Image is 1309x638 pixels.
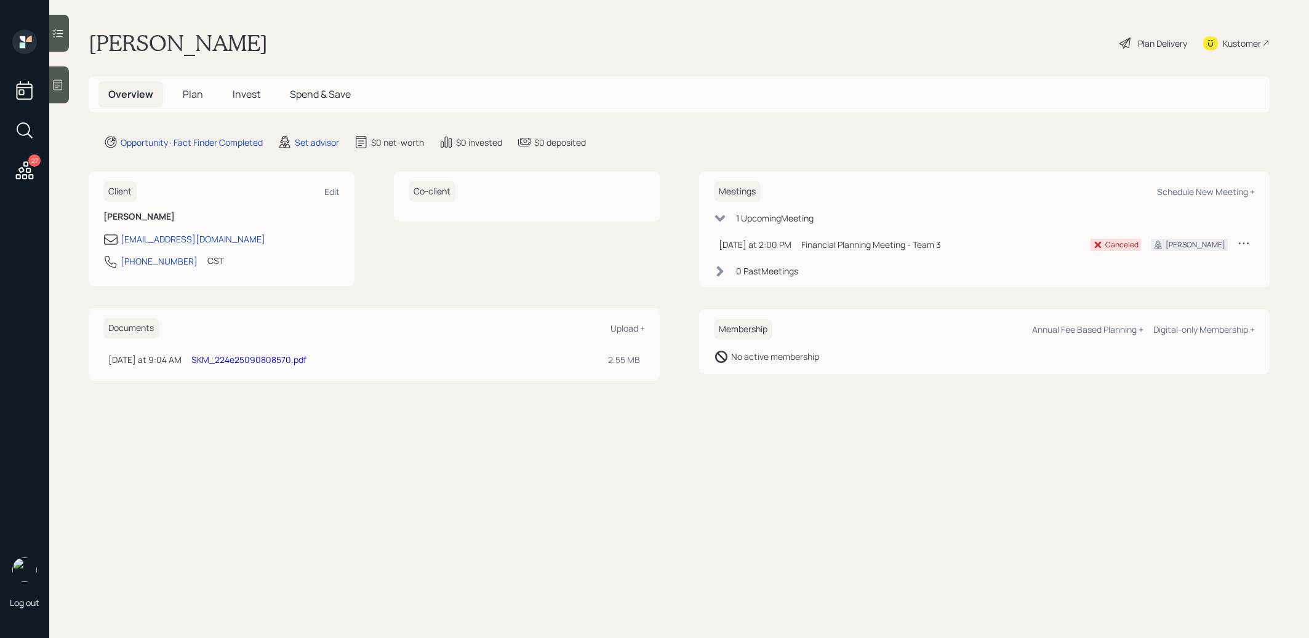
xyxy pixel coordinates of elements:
div: [PERSON_NAME] [1166,239,1225,250]
div: [EMAIL_ADDRESS][DOMAIN_NAME] [121,233,265,245]
div: Canceled [1105,239,1139,250]
div: 27 [28,154,41,167]
h1: [PERSON_NAME] [89,30,268,57]
div: Log out [10,597,39,608]
img: treva-nostdahl-headshot.png [12,557,37,582]
div: $0 invested [456,136,502,149]
div: Plan Delivery [1138,37,1187,50]
h6: [PERSON_NAME] [103,212,340,222]
div: 1 Upcoming Meeting [736,212,814,225]
div: $0 deposited [534,136,586,149]
div: 0 Past Meeting s [736,265,798,277]
div: $0 net-worth [371,136,424,149]
h6: Membership [714,319,772,340]
div: CST [207,254,224,267]
div: [DATE] at 2:00 PM [719,238,791,251]
div: No active membership [731,350,819,363]
h6: Co-client [409,181,455,202]
div: [DATE] at 9:04 AM [108,353,182,366]
div: Set advisor [295,136,339,149]
div: Opportunity · Fact Finder Completed [121,136,263,149]
span: Overview [108,87,153,101]
a: SKM_224e25090808570.pdf [191,354,306,365]
span: Invest [233,87,260,101]
div: Edit [324,186,340,197]
div: Schedule New Meeting + [1157,186,1255,197]
div: Upload + [610,322,645,334]
div: Financial Planning Meeting - Team 3 [801,238,1081,251]
div: [PHONE_NUMBER] [121,255,198,268]
span: Plan [183,87,203,101]
h6: Meetings [714,181,761,202]
div: Digital-only Membership + [1153,324,1255,335]
span: Spend & Save [290,87,351,101]
div: Annual Fee Based Planning + [1032,324,1143,335]
div: Kustomer [1223,37,1261,50]
h6: Client [103,181,137,202]
h6: Documents [103,318,159,338]
div: 2.55 MB [608,353,640,366]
